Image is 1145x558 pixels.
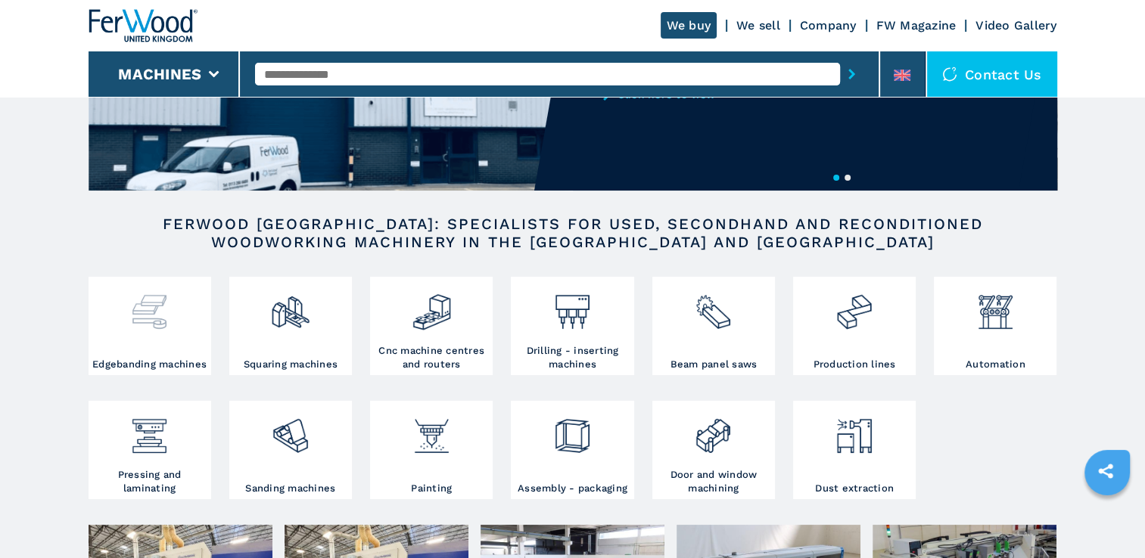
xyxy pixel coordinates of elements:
[793,401,916,499] a: Dust extraction
[374,344,489,371] h3: Cnc machine centres and routers
[934,277,1056,375] a: Automation
[975,18,1056,33] a: Video Gallery
[129,405,170,456] img: pressa-strettoia.png
[834,405,874,456] img: aspirazione_1.png
[552,405,593,456] img: montaggio_imballaggio_2.png
[270,405,310,456] img: levigatrici_2.png
[656,468,771,495] h3: Door and window machining
[118,65,201,83] button: Machines
[1087,452,1125,490] a: sharethis
[412,281,452,332] img: centro_di_lavoro_cnc_2.png
[942,67,957,82] img: Contact us
[552,281,593,332] img: foratrici_inseritrici_2.png
[244,358,338,371] h3: Squaring machines
[89,9,198,42] img: Ferwood
[975,281,1016,332] img: automazione.png
[670,358,757,371] h3: Beam panel saws
[515,344,630,371] h3: Drilling - inserting machines
[736,18,780,33] a: We sell
[693,281,733,332] img: sezionatrici_2.png
[137,215,1009,251] h2: FERWOOD [GEOGRAPHIC_DATA]: SPECIALISTS FOR USED, SECONDHAND AND RECONDITIONED WOODWORKING MACHINE...
[800,18,857,33] a: Company
[229,277,352,375] a: Squaring machines
[370,401,493,499] a: Painting
[89,277,211,375] a: Edgebanding machines
[834,281,874,332] img: linee_di_produzione_2.png
[815,482,894,495] h3: Dust extraction
[518,482,627,495] h3: Assembly - packaging
[840,57,863,91] button: submit-button
[1081,490,1134,547] iframe: Chat
[92,468,207,495] h3: Pressing and laminating
[603,88,900,101] a: Click here to view
[661,12,717,39] a: We buy
[89,401,211,499] a: Pressing and laminating
[511,401,633,499] a: Assembly - packaging
[876,18,957,33] a: FW Magazine
[412,405,452,456] img: verniciatura_1.png
[845,175,851,181] button: 2
[927,51,1057,97] div: Contact us
[652,401,775,499] a: Door and window machining
[833,175,839,181] button: 1
[270,281,310,332] img: squadratrici_2.png
[511,277,633,375] a: Drilling - inserting machines
[229,401,352,499] a: Sanding machines
[245,482,335,495] h3: Sanding machines
[793,277,916,375] a: Production lines
[814,358,896,371] h3: Production lines
[693,405,733,456] img: lavorazione_porte_finestre_2.png
[129,281,170,332] img: bordatrici_1.png
[966,358,1025,371] h3: Automation
[370,277,493,375] a: Cnc machine centres and routers
[92,358,207,371] h3: Edgebanding machines
[652,277,775,375] a: Beam panel saws
[411,482,452,495] h3: Painting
